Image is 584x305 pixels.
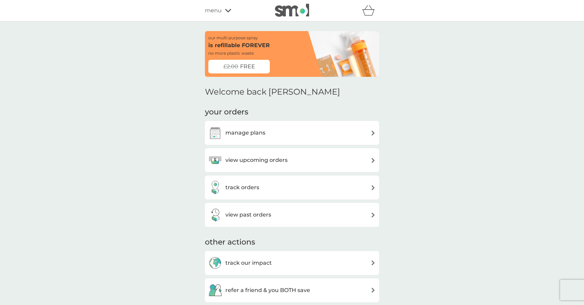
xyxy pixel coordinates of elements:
h3: manage plans [225,128,265,137]
img: arrow right [371,185,376,190]
h3: your orders [205,107,248,117]
h3: view upcoming orders [225,156,288,165]
img: arrow right [371,260,376,265]
span: £2.00 [223,62,238,71]
p: is refillable FOREVER [208,41,270,50]
span: FREE [240,62,255,71]
p: our multi purpose spray [208,34,258,41]
h3: view past orders [225,210,271,219]
img: arrow right [371,288,376,293]
p: no more plastic waste [208,50,254,56]
h3: track our impact [225,259,272,267]
h2: Welcome back [PERSON_NAME] [205,87,340,97]
img: smol [275,4,309,17]
img: arrow right [371,158,376,163]
img: arrow right [371,212,376,218]
img: arrow right [371,130,376,136]
h3: track orders [225,183,259,192]
h3: refer a friend & you BOTH save [225,286,310,295]
span: menu [205,6,222,15]
h3: other actions [205,237,255,248]
div: basket [362,4,379,17]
